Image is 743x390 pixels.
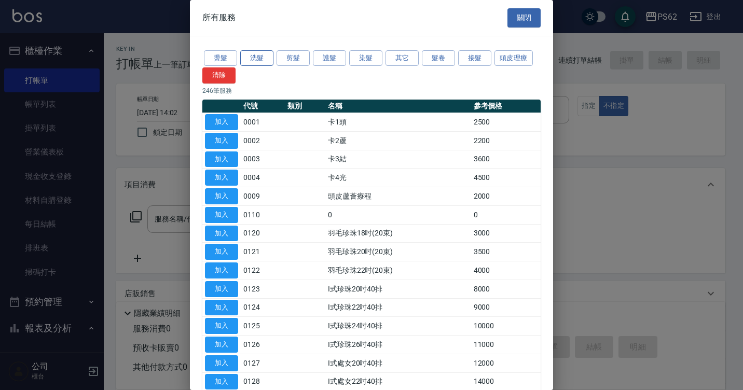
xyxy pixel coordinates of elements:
td: 4000 [471,261,541,280]
td: 0127 [241,354,285,372]
td: 0 [325,205,471,224]
td: 0123 [241,280,285,298]
td: 2500 [471,113,541,132]
button: 染髮 [349,50,382,66]
button: 關閉 [507,8,541,27]
td: 卡3結 [325,150,471,169]
td: 11000 [471,336,541,354]
button: 燙髮 [204,50,237,66]
td: 0120 [241,224,285,243]
button: 髮卷 [422,50,455,66]
td: I式處女20吋40排 [325,354,471,372]
td: 3000 [471,224,541,243]
button: 加入 [205,114,238,130]
button: 加入 [205,374,238,390]
td: 12000 [471,354,541,372]
button: 加入 [205,355,238,371]
th: 名稱 [325,100,471,113]
td: 羽毛珍珠20吋(20束) [325,243,471,261]
td: 0009 [241,187,285,206]
button: 清除 [202,67,236,83]
td: 0125 [241,317,285,336]
td: 4500 [471,169,541,187]
td: I式珍珠22吋40排 [325,298,471,317]
td: 0003 [241,150,285,169]
td: 0110 [241,205,285,224]
td: 0001 [241,113,285,132]
th: 代號 [241,100,285,113]
td: 3600 [471,150,541,169]
td: 0122 [241,261,285,280]
span: 所有服務 [202,12,236,23]
td: 10000 [471,317,541,336]
button: 加入 [205,262,238,278]
td: I式珍珠24吋40排 [325,317,471,336]
td: 0004 [241,169,285,187]
td: 0124 [241,298,285,317]
td: 羽毛珍珠18吋(20束) [325,224,471,243]
button: 加入 [205,188,238,204]
td: 0002 [241,131,285,150]
button: 加入 [205,281,238,297]
th: 參考價格 [471,100,541,113]
button: 頭皮理療 [494,50,533,66]
button: 加入 [205,318,238,334]
td: 羽毛珍珠22吋(20束) [325,261,471,280]
td: 卡4光 [325,169,471,187]
button: 加入 [205,337,238,353]
button: 其它 [386,50,419,66]
button: 加入 [205,244,238,260]
td: 9000 [471,298,541,317]
button: 加入 [205,133,238,149]
th: 類別 [285,100,325,113]
td: 頭皮蘆薈療程 [325,187,471,206]
button: 接髮 [458,50,491,66]
td: I式珍珠20吋40排 [325,280,471,298]
td: 2000 [471,187,541,206]
button: 加入 [205,300,238,316]
button: 加入 [205,151,238,168]
td: I式珍珠26吋40排 [325,336,471,354]
button: 加入 [205,170,238,186]
button: 加入 [205,207,238,223]
button: 加入 [205,226,238,242]
td: 3500 [471,243,541,261]
button: 剪髮 [277,50,310,66]
button: 護髮 [313,50,346,66]
td: 2200 [471,131,541,150]
p: 246 筆服務 [202,86,541,95]
td: 8000 [471,280,541,298]
button: 洗髮 [240,50,273,66]
td: 0121 [241,243,285,261]
td: 卡2蘆 [325,131,471,150]
td: 0 [471,205,541,224]
td: 卡1頭 [325,113,471,132]
td: 0126 [241,336,285,354]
